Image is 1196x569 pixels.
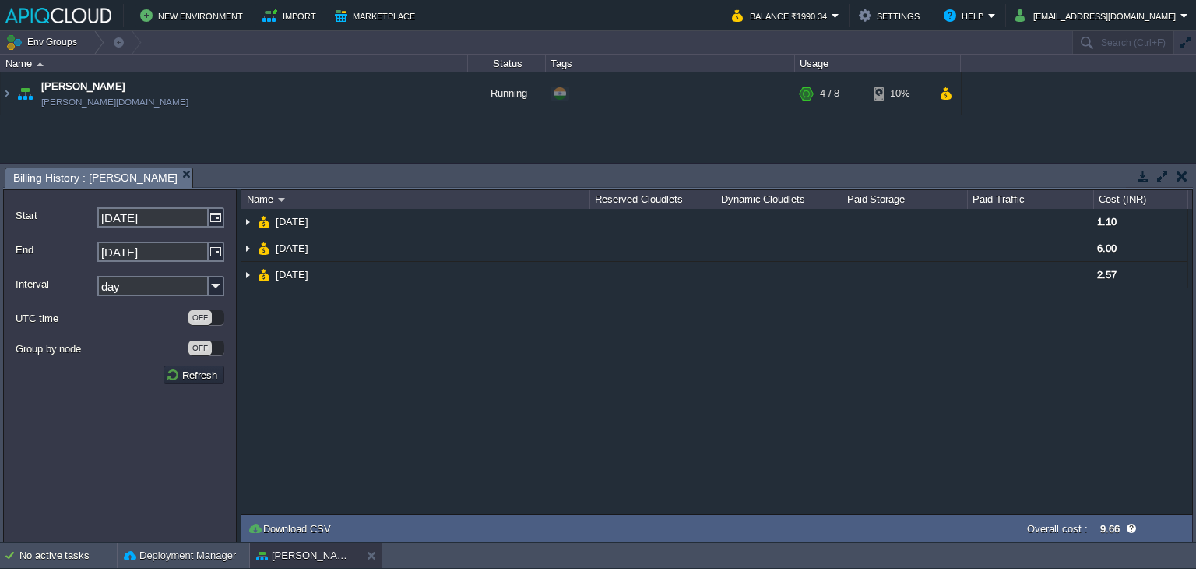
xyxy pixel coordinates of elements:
span: 2.57 [1097,269,1117,281]
div: Status [469,55,545,72]
div: OFF [188,310,212,325]
img: AMDAwAAAACH5BAEAAAAALAAAAAABAAEAAAICRAEAOw== [258,209,270,235]
div: OFF [188,341,212,355]
span: 1.10 [1097,216,1117,228]
div: Dynamic Cloudlets [717,190,842,209]
div: Tags [547,55,794,72]
button: Download CSV [248,521,336,535]
a: [DATE] [274,242,311,255]
label: Group by node [16,341,187,357]
div: 4 / 8 [820,72,839,115]
button: New Environment [140,6,248,25]
button: Refresh [166,368,222,382]
button: Deployment Manager [124,548,236,564]
div: Usage [796,55,960,72]
button: [PERSON_NAME] [256,548,354,564]
button: Marketplace [335,6,420,25]
label: Interval [16,276,96,292]
img: AMDAwAAAACH5BAEAAAAALAAAAAABAAEAAAICRAEAOw== [278,198,285,202]
img: AMDAwAAAACH5BAEAAAAALAAAAAABAAEAAAICRAEAOw== [1,72,13,115]
button: Settings [859,6,924,25]
img: APIQCloud [5,8,111,23]
div: Paid Traffic [969,190,1093,209]
img: AMDAwAAAACH5BAEAAAAALAAAAAABAAEAAAICRAEAOw== [14,72,36,115]
label: UTC time [16,310,187,327]
span: Billing History : [PERSON_NAME] [13,168,178,188]
div: Reserved Cloudlets [591,190,716,209]
img: AMDAwAAAACH5BAEAAAAALAAAAAABAAEAAAICRAEAOw== [258,235,270,261]
a: [DATE] [274,268,311,281]
img: AMDAwAAAACH5BAEAAAAALAAAAAABAAEAAAICRAEAOw== [37,62,44,66]
label: 9.66 [1100,523,1120,535]
div: Name [2,55,467,72]
div: Paid Storage [843,190,968,209]
img: AMDAwAAAACH5BAEAAAAALAAAAAABAAEAAAICRAEAOw== [241,262,254,288]
img: AMDAwAAAACH5BAEAAAAALAAAAAABAAEAAAICRAEAOw== [258,262,270,288]
div: Name [243,190,589,209]
a: [DATE] [274,215,311,228]
button: Help [944,6,988,25]
div: Cost (INR) [1095,190,1187,209]
div: 10% [874,72,925,115]
label: Overall cost : [1027,523,1088,535]
label: End [16,242,96,258]
button: Balance ₹1990.34 [732,6,832,25]
label: Start [16,207,96,224]
img: AMDAwAAAACH5BAEAAAAALAAAAAABAAEAAAICRAEAOw== [241,235,254,261]
a: [PERSON_NAME] [41,79,125,94]
button: Import [262,6,321,25]
span: 6.00 [1097,242,1117,254]
button: Env Groups [5,31,83,53]
button: [EMAIL_ADDRESS][DOMAIN_NAME] [1015,6,1180,25]
div: Running [468,72,546,115]
a: [PERSON_NAME][DOMAIN_NAME] [41,94,188,110]
img: AMDAwAAAACH5BAEAAAAALAAAAAABAAEAAAICRAEAOw== [241,209,254,235]
div: No active tasks [19,543,117,568]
